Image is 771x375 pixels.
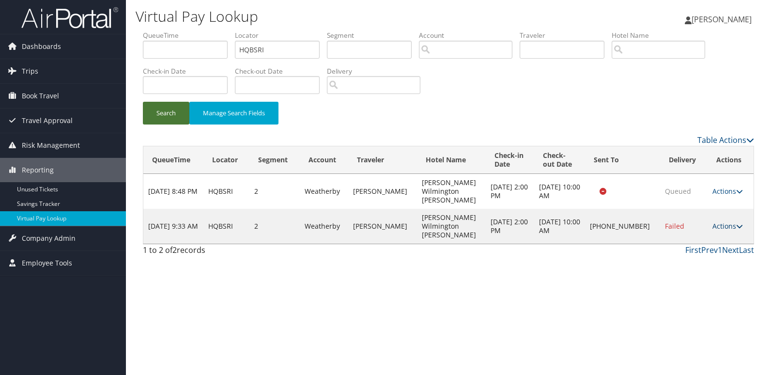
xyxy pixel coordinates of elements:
th: Locator: activate to sort column ascending [203,146,250,174]
div: 1 to 2 of records [143,244,285,261]
td: [DATE] 2:00 PM [486,209,534,244]
td: 2 [249,209,300,244]
img: airportal-logo.png [21,6,118,29]
td: [PERSON_NAME] [348,174,417,209]
td: [DATE] 10:00 AM [534,174,585,209]
label: Locator [235,31,327,40]
a: 1 [718,245,722,255]
span: Reporting [22,158,54,182]
th: Delivery: activate to sort column ascending [660,146,708,174]
a: Actions [712,221,743,231]
button: Search [143,102,189,125]
label: Check-out Date [235,66,327,76]
a: Prev [701,245,718,255]
td: Weatherby [300,174,348,209]
th: Segment: activate to sort column ascending [249,146,300,174]
th: Hotel Name: activate to sort column ascending [417,146,486,174]
label: Hotel Name [612,31,712,40]
button: Manage Search Fields [189,102,278,125]
label: Check-in Date [143,66,235,76]
span: Queued [665,187,691,196]
th: Actions [708,146,754,174]
td: [DATE] 8:48 PM [143,174,203,209]
span: Employee Tools [22,251,72,275]
span: Trips [22,59,38,83]
th: QueueTime: activate to sort column ascending [143,146,203,174]
span: Failed [665,221,684,231]
td: [PERSON_NAME] Wilmington [PERSON_NAME] [417,174,486,209]
td: [PERSON_NAME] [348,209,417,244]
span: 2 [172,245,177,255]
label: Traveler [520,31,612,40]
span: Dashboards [22,34,61,59]
td: HQBSRI [203,174,250,209]
th: Check-in Date: activate to sort column descending [486,146,534,174]
th: Sent To: activate to sort column ascending [585,146,660,174]
label: QueueTime [143,31,235,40]
a: Last [739,245,754,255]
label: Segment [327,31,419,40]
h1: Virtual Pay Lookup [136,6,553,27]
label: Account [419,31,520,40]
th: Traveler: activate to sort column ascending [348,146,417,174]
label: Delivery [327,66,428,76]
th: Check-out Date: activate to sort column ascending [534,146,585,174]
td: [PERSON_NAME] Wilmington [PERSON_NAME] [417,209,486,244]
span: Risk Management [22,133,80,157]
span: Travel Approval [22,109,73,133]
td: [DATE] 2:00 PM [486,174,534,209]
a: First [685,245,701,255]
td: [DATE] 9:33 AM [143,209,203,244]
a: Table Actions [697,135,754,145]
a: Actions [712,187,743,196]
th: Account: activate to sort column ascending [300,146,348,174]
span: Company Admin [22,226,76,250]
td: 2 [249,174,300,209]
span: Book Travel [22,84,59,108]
a: Next [722,245,739,255]
td: [DATE] 10:00 AM [534,209,585,244]
td: [PHONE_NUMBER] [585,209,660,244]
td: Weatherby [300,209,348,244]
span: [PERSON_NAME] [692,14,752,25]
td: HQBSRI [203,209,250,244]
a: [PERSON_NAME] [685,5,761,34]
